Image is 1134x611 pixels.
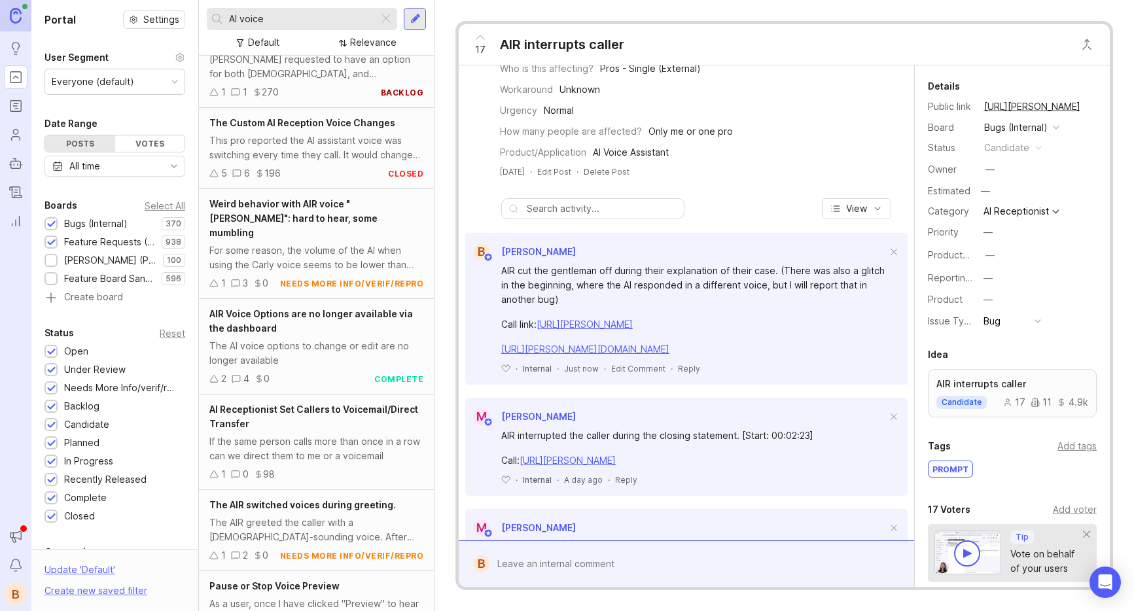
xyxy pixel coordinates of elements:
[501,246,576,257] span: [PERSON_NAME]
[64,491,107,505] div: Complete
[44,584,147,598] div: Create new saved filter
[209,580,340,591] span: Pause or Stop Voice Preview
[123,10,185,29] button: Settings
[465,408,576,425] a: M[PERSON_NAME]
[64,436,99,450] div: Planned
[501,540,887,568] div: AIR did not provide enough time for the caller to provide their entire phone number and interrupt...
[928,294,963,305] label: Product
[537,166,571,177] div: Edit Post
[500,61,594,76] div: Who is this affecting?
[4,582,27,606] button: B
[500,82,553,97] div: Workaround
[209,515,423,544] div: The AIR greeted the caller with a [DEMOGRAPHIC_DATA]-sounding voice. After the caller responded, ...
[473,408,490,425] div: M
[1057,439,1097,453] div: Add tags
[199,27,434,108] a: AI Receptionist voice with British accent[PERSON_NAME] requested to have an option for both [DEMO...
[10,8,22,23] img: Canny Home
[928,162,974,177] div: Owner
[52,75,134,89] div: Everyone (default)
[520,455,616,466] a: [URL][PERSON_NAME]
[64,399,99,413] div: Backlog
[209,499,396,510] span: The AIR switched voices during greeting.
[262,276,268,290] div: 0
[484,253,493,262] img: member badge
[199,189,434,299] a: Weird behavior with AIR voice "[PERSON_NAME]": hard to hear, some mumblingFor some reason, the vo...
[44,563,115,584] div: Update ' Default '
[262,85,279,99] div: 270
[221,372,226,386] div: 2
[465,519,576,536] a: M[PERSON_NAME]
[44,325,74,341] div: Status
[929,461,972,477] div: prompt
[44,292,185,304] a: Create board
[484,529,493,538] img: member badge
[501,428,887,443] div: AIR interrupted the caller during the closing statement. [Start: 00:02:23]
[564,363,599,374] span: Just now
[167,255,181,266] p: 100
[611,363,665,374] div: Edit Comment
[928,502,970,517] div: 17 Voters
[209,243,423,272] div: For some reason, the volume of the AI when using the Carly voice seems to be lower than volume wi...
[501,411,576,422] span: [PERSON_NAME]
[264,166,281,181] div: 196
[473,555,489,572] div: B
[44,544,97,560] div: Companies
[44,50,109,65] div: User Segment
[500,35,624,54] div: AIR interrupts caller
[4,553,27,577] button: Notifications
[243,548,248,563] div: 2
[145,202,185,209] div: Select All
[983,314,1001,328] div: Bug
[4,525,27,548] button: Announcements
[475,43,486,57] span: 17
[523,363,552,374] div: Internal
[280,550,424,561] div: needs more info/verif/repro
[221,166,227,181] div: 5
[465,243,576,260] a: B[PERSON_NAME]
[1031,398,1052,407] div: 11
[648,124,733,139] div: Only me or one pro
[64,381,179,395] div: Needs More Info/verif/repro
[928,79,960,94] div: Details
[264,372,270,386] div: 0
[381,87,424,98] div: backlog
[1053,502,1097,517] div: Add voter
[64,235,155,249] div: Feature Requests (Internal)
[166,273,181,284] p: 596
[209,434,423,463] div: If the same person calls more than once in a row can we direct them to me or a voicemail
[564,474,603,485] span: A day ago
[199,394,434,490] a: AI Receptionist Set Callers to Voicemail/Direct TransferIf the same person calls more than once i...
[4,181,27,204] a: Changelog
[576,166,578,177] div: ·
[928,99,974,114] div: Public link
[928,315,976,326] label: Issue Type
[600,61,701,76] div: Pros - Single (External)
[516,474,518,485] div: ·
[166,237,181,247] p: 938
[928,186,970,196] div: Estimated
[678,363,700,374] div: Reply
[4,152,27,175] a: Autopilot
[500,167,525,177] time: [DATE]
[243,467,249,481] div: 0
[928,249,997,260] label: ProductboardID
[1010,547,1084,576] div: Vote on behalf of your users
[44,12,76,27] h1: Portal
[221,85,226,99] div: 1
[1016,532,1029,542] p: Tip
[501,453,887,468] div: Call:
[4,209,27,233] a: Reporting
[983,225,993,239] div: —
[584,166,629,177] div: Delete Post
[537,319,633,330] a: [URL][PERSON_NAME]
[500,103,537,118] div: Urgency
[530,166,532,177] div: ·
[143,13,179,26] span: Settings
[350,35,397,50] div: Relevance
[166,218,181,229] p: 370
[500,124,642,139] div: How many people are affected?
[69,159,100,173] div: All time
[199,299,434,394] a: AIR Voice Options are no longer available via the dashboardThe AI voice options to change or edit...
[44,198,77,213] div: Boards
